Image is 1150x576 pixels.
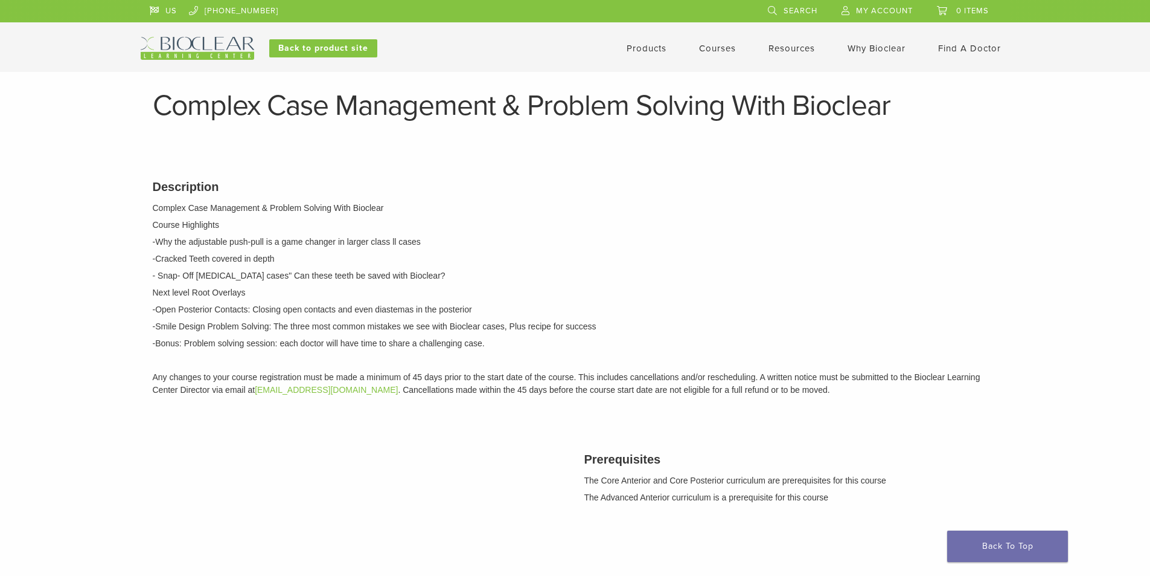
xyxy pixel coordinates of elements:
[153,337,998,350] p: -Bonus: Problem solving session: each doctor will have time to share a challenging case.
[768,43,815,54] a: Resources
[956,6,989,16] span: 0 items
[141,37,254,60] img: Bioclear
[255,385,398,395] a: [EMAIL_ADDRESS][DOMAIN_NAME]
[153,178,998,196] h3: Description
[584,491,998,504] p: The Advanced Anterior curriculum is a prerequisite for this course
[584,450,998,468] h3: Prerequisites
[153,303,998,316] p: -Open Posterior Contacts: Closing open contacts and even diastemas in the posterior
[848,43,906,54] a: Why Bioclear
[153,91,998,120] h1: Complex Case Management & Problem Solving With Bioclear
[627,43,666,54] a: Products
[784,6,817,16] span: Search
[153,320,998,333] p: -Smile Design Problem Solving: The three most common mistakes we see with Bioclear cases, Plus re...
[153,372,980,395] span: Any changes to your course registration must be made a minimum of 45 days prior to the start date...
[856,6,913,16] span: My Account
[153,253,998,265] p: -Cracked Teeth covered in depth
[153,219,998,231] p: Course Highlights
[699,43,736,54] a: Courses
[947,531,1068,562] a: Back To Top
[938,43,1001,54] a: Find A Doctor
[584,474,998,487] p: The Core Anterior and Core Posterior curriculum are prerequisites for this course
[153,286,998,299] p: Next level Root Overlays
[153,270,998,282] p: - Snap- Off [MEDICAL_DATA] cases" Can these teeth be saved with Bioclear?
[153,202,998,215] p: Complex Case Management & Problem Solving With Bioclear
[153,236,998,248] p: -Why the adjustable push-pull is a game changer in larger class ll cases
[269,39,377,57] a: Back to product site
